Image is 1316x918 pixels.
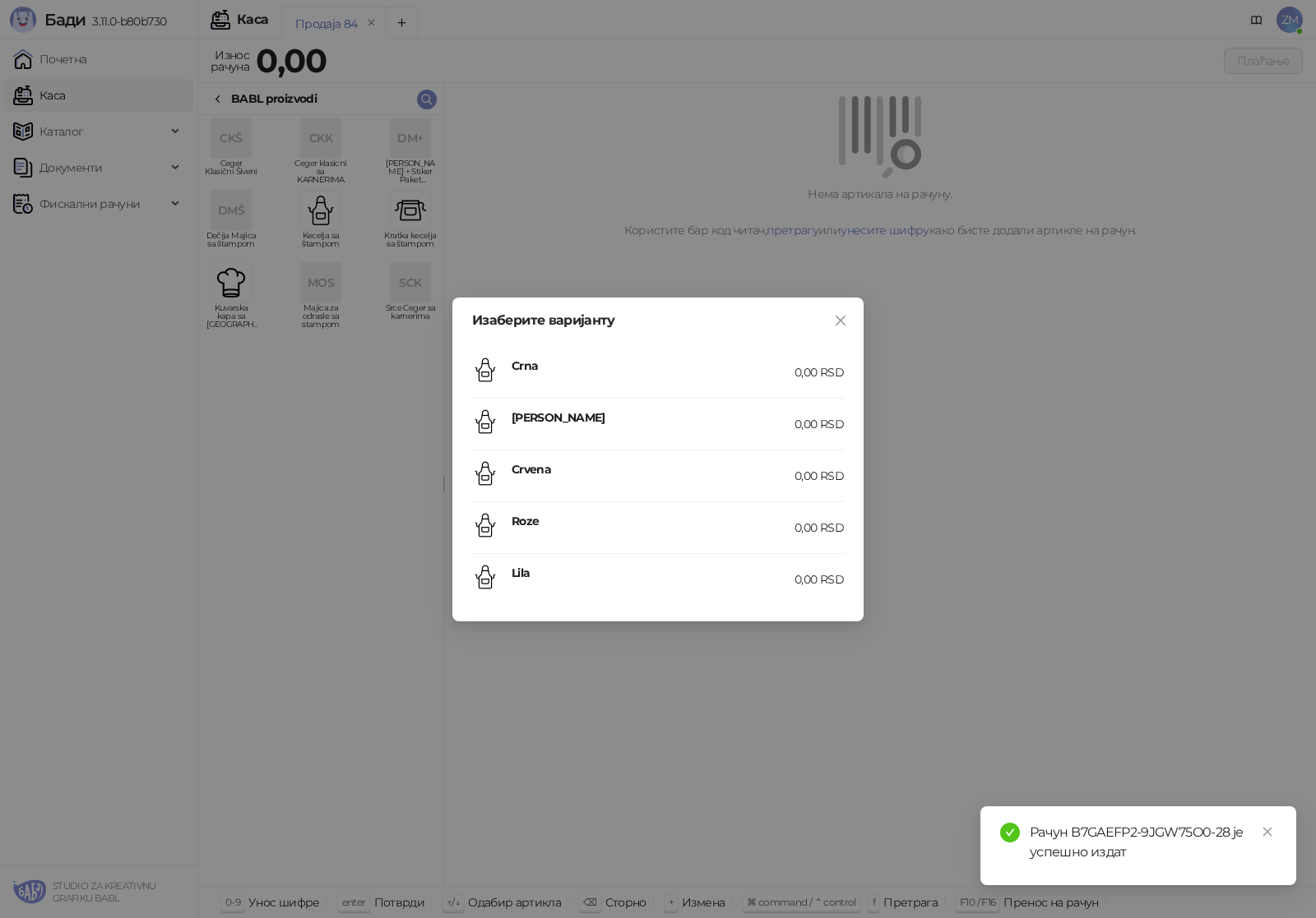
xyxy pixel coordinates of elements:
span: Close [827,314,854,327]
a: Close [1258,823,1277,841]
span: close [1262,826,1273,837]
div: Рачун B7GAEFP2-9JGW75O0-28 је успешно издат [1030,823,1277,862]
span: close [834,314,847,327]
div: 0,00 RSD [795,519,844,537]
img: Kecelja sa štampom [472,357,498,383]
div: 0,00 RSD [795,363,844,381]
h4: Crvena [512,460,795,478]
div: 0,00 RSD [795,467,844,485]
span: check-circle [1000,823,1020,842]
img: Kecelja sa štampom [472,512,498,538]
div: 0,00 RSD [795,570,844,588]
h4: Roze [512,512,795,530]
h4: Lila [512,564,795,582]
img: Kecelja sa štampom [472,460,498,487]
button: Close [827,307,854,334]
h4: [PERSON_NAME] [512,408,795,427]
h4: Crna [512,357,795,375]
img: Kecelja sa štampom [472,564,498,590]
div: Изаберите варијанту [472,314,844,327]
div: 0,00 RSD [795,415,844,433]
img: Kecelja sa štampom [472,408,498,435]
